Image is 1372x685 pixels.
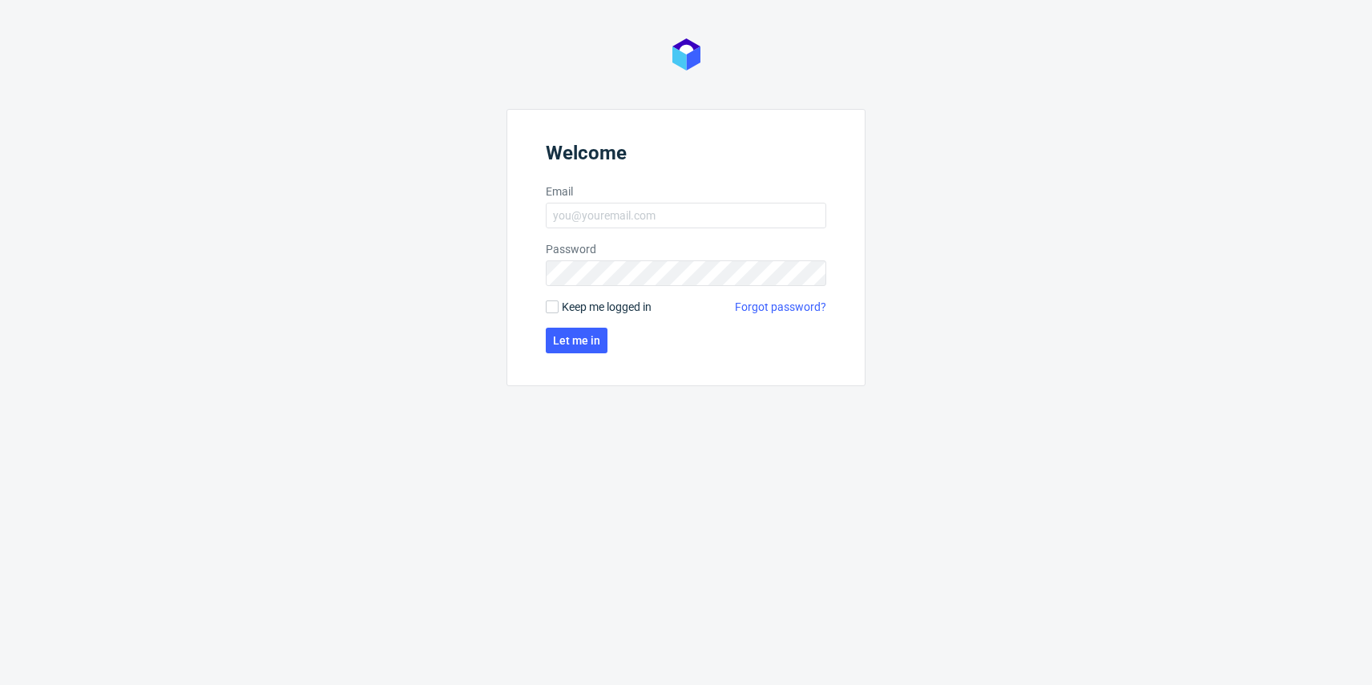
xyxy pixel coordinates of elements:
input: you@youremail.com [546,203,826,228]
a: Forgot password? [735,299,826,315]
label: Password [546,241,826,257]
header: Welcome [546,142,826,171]
span: Keep me logged in [562,299,652,315]
span: Let me in [553,335,600,346]
label: Email [546,183,826,199]
button: Let me in [546,328,607,353]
